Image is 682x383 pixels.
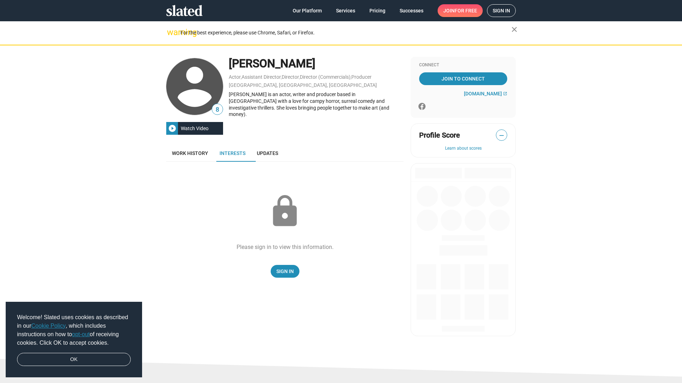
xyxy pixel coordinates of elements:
[167,28,175,37] mat-icon: warning
[166,122,223,135] button: Watch Video
[496,131,507,140] span: —
[419,131,460,140] span: Profile Score
[6,302,142,378] div: cookieconsent
[282,74,299,80] a: Director
[17,353,131,366] a: dismiss cookie message
[276,265,294,278] span: Sign In
[419,146,507,151] button: Learn about scores
[299,76,300,79] span: ,
[336,4,355,17] span: Services
[212,105,223,115] span: 8
[464,91,502,96] span: [DOMAIN_NAME]
[229,91,404,117] div: [PERSON_NAME] is an actor, writer and producer based in [GEOGRAPHIC_DATA] with a love for campy h...
[369,4,385,17] span: Pricing
[400,4,423,17] span: Successes
[464,91,507,96] a: [DOMAIN_NAME]
[229,74,241,80] a: Actor
[178,122,211,135] div: Watch Video
[443,4,477,17] span: Join
[510,25,519,34] mat-icon: close
[257,150,278,156] span: Updates
[503,91,507,96] mat-icon: open_in_new
[271,265,299,278] a: Sign In
[251,145,284,162] a: Updates
[31,323,66,329] a: Cookie Policy
[419,62,507,68] div: Connect
[455,4,477,17] span: for free
[421,72,506,85] span: Join To Connect
[281,76,282,79] span: ,
[351,76,351,79] span: ,
[237,243,334,251] div: Please sign in to view this information.
[229,82,377,88] a: [GEOGRAPHIC_DATA], [GEOGRAPHIC_DATA], [GEOGRAPHIC_DATA]
[487,4,516,17] a: Sign in
[220,150,245,156] span: Interests
[394,4,429,17] a: Successes
[438,4,483,17] a: Joinfor free
[493,5,510,17] span: Sign in
[287,4,328,17] a: Our Platform
[351,74,372,80] a: Producer
[267,194,303,229] mat-icon: lock
[72,331,90,337] a: opt-out
[364,4,391,17] a: Pricing
[242,74,281,80] a: Assistant Director
[419,72,507,85] a: Join To Connect
[180,28,511,38] div: For the best experience, please use Chrome, Safari, or Firefox.
[214,145,251,162] a: Interests
[172,150,208,156] span: Work history
[330,4,361,17] a: Services
[166,145,214,162] a: Work history
[293,4,322,17] span: Our Platform
[300,74,351,80] a: Director (Commercials)
[17,313,131,347] span: Welcome! Slated uses cookies as described in our , which includes instructions on how to of recei...
[229,56,404,71] div: [PERSON_NAME]
[168,124,177,133] mat-icon: play_circle_filled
